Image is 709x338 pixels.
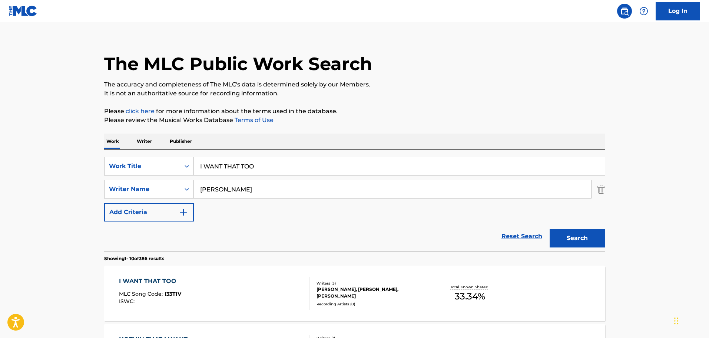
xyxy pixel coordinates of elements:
p: Total Known Shares: [450,284,490,290]
div: Help [636,4,651,19]
button: Add Criteria [104,203,194,221]
span: ISWC : [119,298,136,305]
a: Terms of Use [233,117,274,124]
div: [PERSON_NAME], [PERSON_NAME], [PERSON_NAME] [317,286,428,299]
p: Publisher [168,134,194,149]
p: Showing 1 - 10 of 386 results [104,255,164,262]
form: Search Form [104,157,605,251]
a: Log In [656,2,700,20]
span: 33.34 % [455,290,485,303]
iframe: Chat Widget [672,302,709,338]
span: I33TIV [165,291,181,297]
a: Reset Search [498,228,546,245]
p: The accuracy and completeness of The MLC's data is determined solely by our Members. [104,80,605,89]
img: help [639,7,648,16]
span: MLC Song Code : [119,291,165,297]
img: Delete Criterion [597,180,605,198]
img: MLC Logo [9,6,37,16]
a: Public Search [617,4,632,19]
button: Search [550,229,605,247]
a: click here [126,108,155,115]
div: Work Title [109,162,176,171]
h1: The MLC Public Work Search [104,53,372,75]
div: Writer Name [109,185,176,194]
p: It is not an authoritative source for recording information. [104,89,605,98]
a: I WANT THAT TOOMLC Song Code:I33TIVISWC:Writers (3)[PERSON_NAME], [PERSON_NAME], [PERSON_NAME]Rec... [104,266,605,321]
div: I WANT THAT TOO [119,277,181,286]
div: Drag [674,310,679,332]
div: Writers ( 3 ) [317,280,428,286]
div: Recording Artists ( 0 ) [317,301,428,307]
p: Writer [135,134,154,149]
img: 9d2ae6d4665cec9f34b9.svg [179,208,188,217]
p: Please review the Musical Works Database [104,116,605,125]
p: Work [104,134,121,149]
img: search [620,7,629,16]
p: Please for more information about the terms used in the database. [104,107,605,116]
